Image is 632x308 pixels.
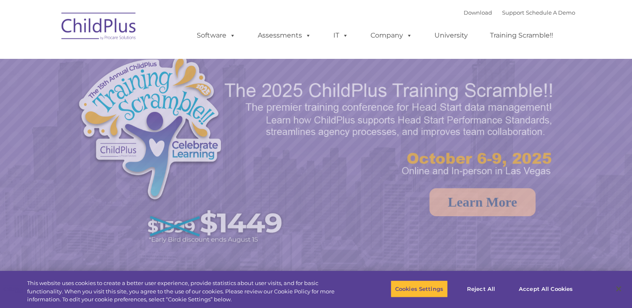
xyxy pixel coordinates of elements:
[362,27,421,44] a: Company
[455,280,507,298] button: Reject All
[429,188,536,216] a: Learn More
[249,27,320,44] a: Assessments
[391,280,448,298] button: Cookies Settings
[426,27,476,44] a: University
[482,27,561,44] a: Training Scramble!!
[609,280,628,298] button: Close
[57,7,141,48] img: ChildPlus by Procare Solutions
[27,279,348,304] div: This website uses cookies to create a better user experience, provide statistics about user visit...
[188,27,244,44] a: Software
[526,9,575,16] a: Schedule A Demo
[502,9,524,16] a: Support
[325,27,357,44] a: IT
[514,280,577,298] button: Accept All Cookies
[464,9,492,16] a: Download
[464,9,575,16] font: |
